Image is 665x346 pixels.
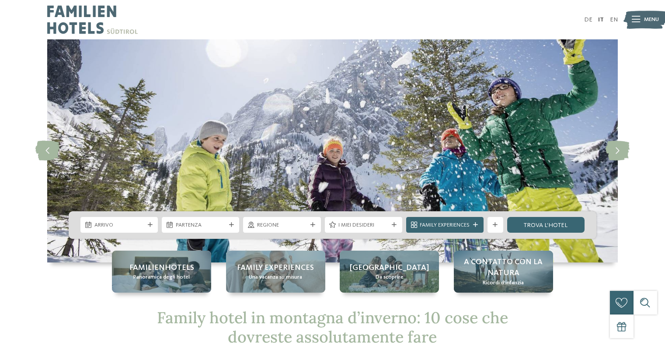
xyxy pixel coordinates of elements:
[338,221,388,229] span: I miei desideri
[112,251,211,293] a: Family hotel in montagna d’inverno: 10 consigli per voi Familienhotels Panoramica degli hotel
[340,251,439,293] a: Family hotel in montagna d’inverno: 10 consigli per voi [GEOGRAPHIC_DATA] Da scoprire
[598,17,604,23] a: IT
[454,251,553,293] a: Family hotel in montagna d’inverno: 10 consigli per voi A contatto con la natura Ricordi d’infanzia
[584,17,592,23] a: DE
[350,262,429,273] span: [GEOGRAPHIC_DATA]
[507,217,585,233] a: trova l’hotel
[420,221,470,229] span: Family Experiences
[644,16,659,24] span: Menu
[133,273,190,281] span: Panoramica degli hotel
[376,273,404,281] span: Da scoprire
[249,273,302,281] span: Una vacanza su misura
[47,39,618,262] img: Family hotel in montagna d’inverno: 10 consigli per voi
[237,262,314,273] span: Family experiences
[176,221,226,229] span: Partenza
[462,257,545,279] span: A contatto con la natura
[226,251,325,293] a: Family hotel in montagna d’inverno: 10 consigli per voi Family experiences Una vacanza su misura
[257,221,307,229] span: Regione
[483,279,524,287] span: Ricordi d’infanzia
[610,17,618,23] a: EN
[129,262,194,273] span: Familienhotels
[94,221,144,229] span: Arrivo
